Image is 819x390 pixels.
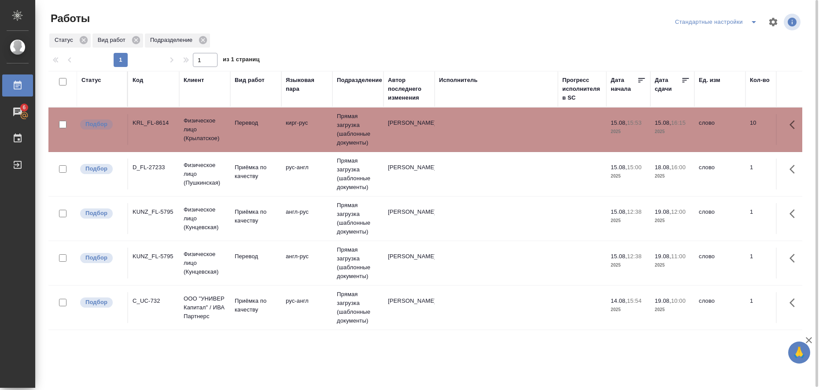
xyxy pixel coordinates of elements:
p: Приёмка по качеству [235,297,277,314]
p: Подбор [85,120,107,129]
p: 15:00 [627,164,642,171]
td: рус-англ [281,292,332,323]
p: 18.08, [655,164,671,171]
td: англ-рус [281,248,332,279]
p: 2025 [611,127,646,136]
p: 12:38 [627,253,642,260]
div: Языковая пара [286,76,328,93]
p: Перевод [235,252,277,261]
button: Здесь прячутся важные кнопки [784,159,805,180]
p: 10:00 [671,297,686,304]
div: Вид работ [92,33,143,48]
div: Кол-во [750,76,770,85]
div: Дата начала [611,76,637,93]
span: из 1 страниц [223,54,260,67]
p: 19.08, [655,297,671,304]
td: слово [694,159,745,189]
td: [PERSON_NAME] [384,292,435,323]
button: Здесь прячутся важные кнопки [784,248,805,269]
div: C_UC-732 [133,297,175,305]
p: Подбор [85,164,107,173]
p: Подбор [85,298,107,307]
p: 2025 [611,216,646,225]
p: 15:53 [627,119,642,126]
p: 16:15 [671,119,686,126]
p: 11:00 [671,253,686,260]
div: Вид работ [235,76,265,85]
td: слово [694,203,745,234]
td: рус-англ [281,159,332,189]
div: Можно подбирать исполнителей [79,208,123,219]
p: Физическое лицо (Пушкинская) [184,161,226,187]
p: 2025 [655,305,690,314]
p: 2025 [655,261,690,270]
p: 15.08, [611,164,627,171]
div: Можно подбирать исполнителей [79,297,123,308]
p: 2025 [611,172,646,181]
p: 19.08, [655,208,671,215]
div: KUNZ_FL-5795 [133,208,175,216]
p: Физическое лицо (Кунцевская) [184,205,226,232]
div: Статус [49,33,91,48]
div: KRL_FL-8614 [133,119,175,127]
td: слово [694,292,745,323]
p: Подбор [85,209,107,218]
p: 2025 [655,216,690,225]
p: 14.08, [611,297,627,304]
p: 15:54 [627,297,642,304]
div: Подразделение [145,33,210,48]
div: Ед. изм [699,76,720,85]
td: 1 [745,292,789,323]
p: Подразделение [150,36,196,45]
span: 6 [17,103,31,112]
td: Прямая загрузка (шаблонные документы) [332,286,384,330]
p: 12:00 [671,208,686,215]
div: Подразделение [337,76,382,85]
td: [PERSON_NAME] [384,159,435,189]
div: Прогресс исполнителя в SC [562,76,602,102]
p: 2025 [611,305,646,314]
p: 2025 [655,127,690,136]
p: 19.08, [655,253,671,260]
p: 2025 [655,172,690,181]
td: [PERSON_NAME] [384,248,435,279]
p: 2025 [611,261,646,270]
p: Перевод [235,119,277,127]
p: Физическое лицо (Кунцевская) [184,250,226,276]
span: Настроить таблицу [763,11,784,33]
p: Физическое лицо (Крылатское) [184,116,226,143]
div: Автор последнего изменения [388,76,430,102]
p: 12:38 [627,208,642,215]
div: Можно подбирать исполнителей [79,252,123,264]
div: Дата сдачи [655,76,681,93]
p: Приёмка по качеству [235,208,277,225]
a: 6 [2,101,33,123]
div: Можно подбирать исполнителей [79,119,123,130]
span: Посмотреть информацию [784,14,802,30]
p: Вид работ [98,36,129,45]
td: Прямая загрузка (шаблонные документы) [332,152,384,196]
span: 🙏 [792,343,807,362]
p: 16:00 [671,164,686,171]
div: split button [673,15,763,29]
td: слово [694,114,745,145]
div: D_FL-27233 [133,163,175,172]
button: 🙏 [788,342,810,364]
td: Прямая загрузка (шаблонные документы) [332,197,384,241]
td: 1 [745,159,789,189]
td: 1 [745,248,789,279]
div: Можно подбирать исполнителей [79,163,123,175]
div: KUNZ_FL-5795 [133,252,175,261]
td: Прямая загрузка (шаблонные документы) [332,241,384,285]
button: Здесь прячутся важные кнопки [784,292,805,313]
td: слово [694,248,745,279]
td: 10 [745,114,789,145]
p: Приёмка по качеству [235,163,277,181]
div: Исполнитель [439,76,478,85]
td: [PERSON_NAME] [384,114,435,145]
div: Статус [81,76,101,85]
div: Код [133,76,143,85]
td: 1 [745,203,789,234]
p: 15.08, [611,253,627,260]
button: Здесь прячутся важные кнопки [784,203,805,224]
